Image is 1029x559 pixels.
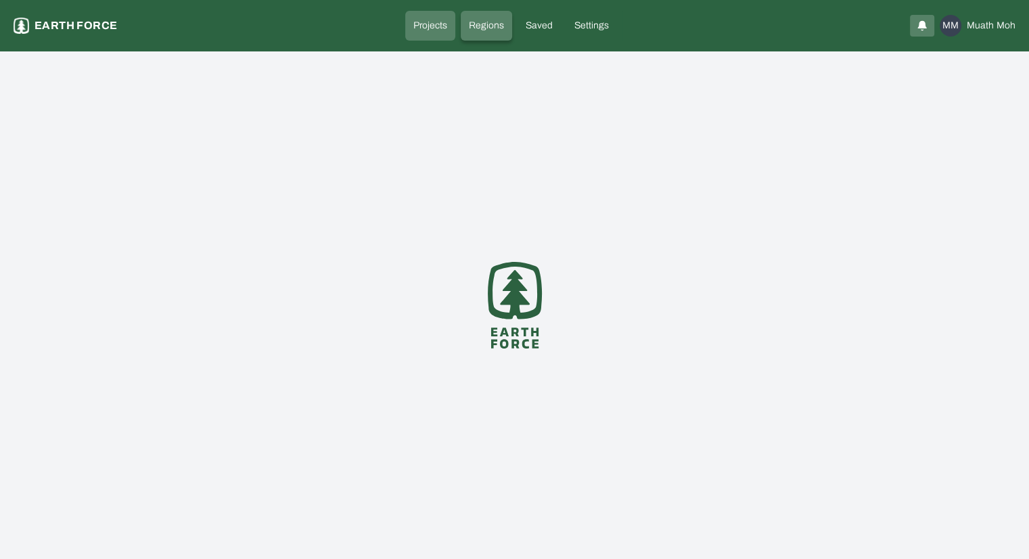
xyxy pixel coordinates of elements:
p: Settings [574,19,609,32]
a: Projects [405,11,455,41]
p: Regions [469,19,504,32]
a: Saved [518,11,561,41]
p: Earth force [35,18,117,34]
img: earthforce-logo-white-uG4MPadI.svg [14,18,29,34]
p: Saved [526,19,553,32]
a: Regions [461,11,512,41]
span: Moh [997,19,1015,32]
a: Settings [566,11,617,41]
span: Muath [967,19,994,32]
div: MM [940,15,961,37]
p: Projects [413,19,447,32]
button: MMMuathMoh [940,15,1015,37]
